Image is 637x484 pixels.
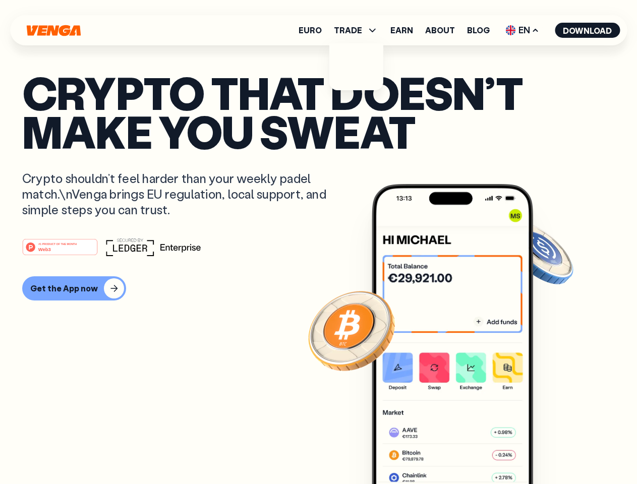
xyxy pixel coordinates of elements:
a: Blog [467,26,490,34]
span: TRADE [334,26,362,34]
a: Get the App now [22,276,615,300]
img: Bitcoin [306,285,397,376]
img: flag-uk [505,25,515,35]
tspan: Web3 [38,246,51,252]
tspan: #1 PRODUCT OF THE MONTH [38,242,77,245]
span: TRADE [334,24,378,36]
a: Euro [299,26,322,34]
a: Earn [390,26,413,34]
div: Get the App now [30,283,98,293]
span: EN [502,22,543,38]
a: About [425,26,455,34]
button: Download [555,23,620,38]
svg: Home [25,25,82,36]
a: #1 PRODUCT OF THE MONTHWeb3 [22,245,98,258]
p: Crypto that doesn’t make you sweat [22,73,615,150]
img: USDC coin [503,217,575,289]
button: Get the App now [22,276,126,300]
p: Crypto shouldn’t feel harder than your weekly padel match.\nVenga brings EU regulation, local sup... [22,170,341,218]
